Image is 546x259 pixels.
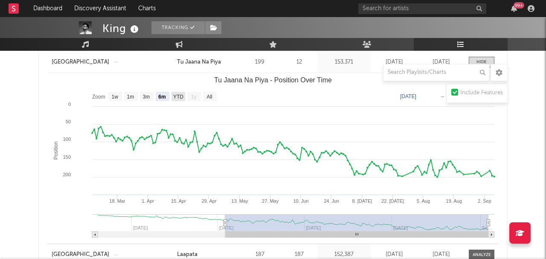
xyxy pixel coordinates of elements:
text: Se… [482,225,492,230]
text: 24. Jun [324,198,339,204]
div: 199 [241,58,279,67]
text: Position [53,142,59,160]
text: 15. Apr [171,198,186,204]
button: Tracking [151,21,205,34]
text: 10. Jun [293,198,308,204]
text: 100 [63,137,71,142]
text: 13. May [231,198,248,204]
div: King [102,21,141,35]
text: 19. Aug [446,198,462,204]
text: 8. [DATE] [352,198,372,204]
svg: Tu Jaana Na Piya - Position Over Time [47,73,499,244]
a: [GEOGRAPHIC_DATA] [52,58,109,67]
text: 2. Sep [478,198,491,204]
text: YTD [173,94,183,100]
div: [DATE] [420,250,462,259]
div: 187 [283,250,315,259]
text: 27. May [262,198,279,204]
text: 200 [63,172,71,177]
input: Search Playlists/Charts [383,64,490,81]
text: 150 [63,154,71,160]
div: 99 + [514,2,524,9]
div: Laapata [177,250,197,259]
input: Search for artists [358,3,486,14]
text: 1w [112,94,119,100]
div: 187 [241,250,279,259]
div: Include Features [460,88,503,98]
button: 99+ [511,5,517,12]
text: All [206,94,212,100]
text: 6m [158,94,166,100]
div: 152,387 [319,250,369,259]
text: Tu Jaana Na Piya - Position Over Time [214,76,332,84]
div: Tu Jaana Na Piya [177,58,221,67]
div: 153,371 [319,58,369,67]
text: [DATE] [400,93,416,99]
div: [DATE] [373,58,415,67]
text: 0 [68,102,71,107]
text: 18. Mar [109,198,125,204]
text: → [440,93,445,99]
text: 1. Apr [142,198,154,204]
div: 12 [283,58,315,67]
text: 29. Apr [202,198,217,204]
text: 5. Aug [417,198,430,204]
a: [GEOGRAPHIC_DATA] [52,250,109,259]
text: 22. [DATE] [381,198,404,204]
a: Laapata [177,250,236,259]
text: 50 [66,119,71,124]
text: Zoom [92,94,105,100]
text: 1y [191,94,197,100]
text: 3m [143,94,150,100]
a: Tu Jaana Na Piya [177,58,236,67]
div: [DATE] [420,58,462,67]
div: [DATE] [373,250,415,259]
text: 1m [127,94,134,100]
